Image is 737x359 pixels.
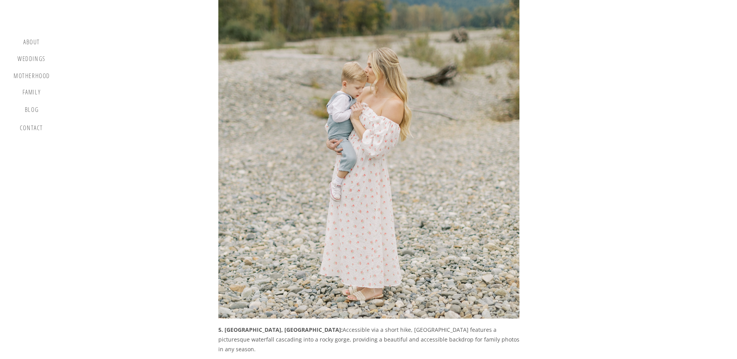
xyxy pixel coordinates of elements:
[20,38,43,48] a: about
[17,55,46,65] a: Weddings
[17,89,46,99] a: Family
[14,72,50,81] a: motherhood
[18,124,45,135] a: contact
[218,326,343,333] strong: 5. [GEOGRAPHIC_DATA], [GEOGRAPHIC_DATA]:
[20,106,43,117] a: blog
[218,325,519,354] p: Accessible via a short hike, [GEOGRAPHIC_DATA] features a picturesque waterfall cascading into a ...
